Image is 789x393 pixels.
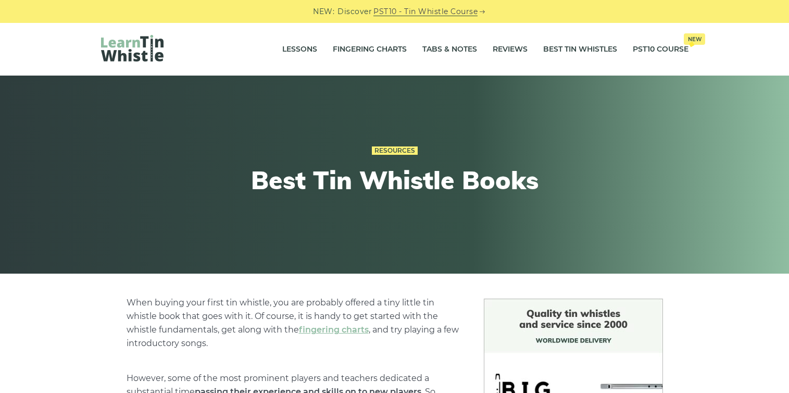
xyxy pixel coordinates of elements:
[203,165,586,195] h1: Best Tin Whistle Books
[422,36,477,63] a: Tabs & Notes
[282,36,317,63] a: Lessons
[333,36,407,63] a: Fingering Charts
[372,146,418,155] a: Resources
[633,36,688,63] a: PST10 CourseNew
[127,296,459,350] p: When buying your first tin whistle, you are probably offered a tiny little tin whistle book that ...
[684,33,705,45] span: New
[493,36,528,63] a: Reviews
[543,36,617,63] a: Best Tin Whistles
[101,35,164,62] img: LearnTinWhistle.com
[299,325,369,335] a: fingering charts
